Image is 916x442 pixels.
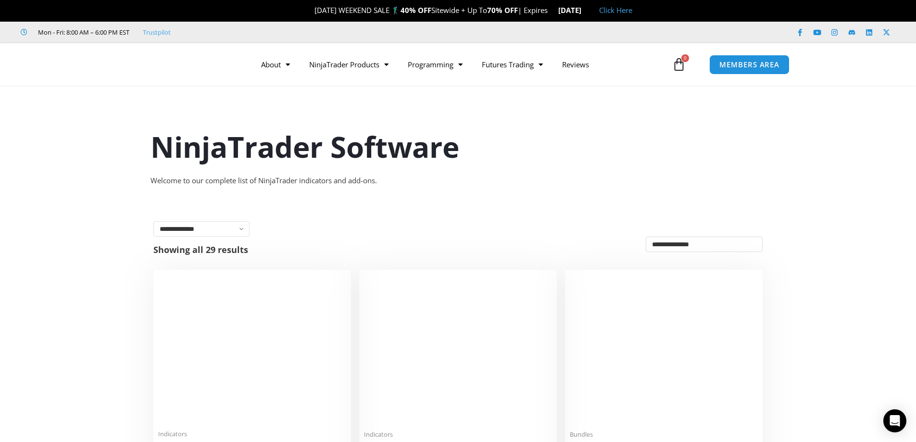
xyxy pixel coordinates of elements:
[552,53,599,76] a: Reviews
[487,5,518,15] strong: 70% OFF
[158,275,346,424] img: Duplicate Account Actions
[549,7,556,14] img: ⌛
[151,126,766,167] h1: NinjaTrader Software
[570,275,758,425] img: Accounts Dashboard Suite
[709,55,790,75] a: MEMBERS AREA
[883,409,906,432] div: Open Intercom Messenger
[719,61,779,68] span: MEMBERS AREA
[251,53,670,76] nav: Menu
[364,430,552,439] span: Indicators
[36,26,129,38] span: Mon - Fri: 8:00 AM – 6:00 PM EST
[300,53,398,76] a: NinjaTrader Products
[364,275,552,424] img: Account Risk Manager
[658,51,700,78] a: 0
[251,53,300,76] a: About
[158,430,346,438] span: Indicators
[304,5,558,15] span: [DATE] WEEKEND SALE 🏌️‍♂️ Sitewide + Up To | Expires
[113,47,217,82] img: LogoAI | Affordable Indicators – NinjaTrader
[472,53,552,76] a: Futures Trading
[307,7,314,14] img: 🎉
[646,237,763,252] select: Shop order
[558,5,590,15] strong: [DATE]
[401,5,431,15] strong: 40% OFF
[151,174,766,188] div: Welcome to our complete list of NinjaTrader indicators and add-ons.
[398,53,472,76] a: Programming
[599,5,632,15] a: Click Here
[582,7,589,14] img: 🏭
[143,26,171,38] a: Trustpilot
[153,245,248,254] p: Showing all 29 results
[570,430,758,439] span: Bundles
[681,54,689,62] span: 0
